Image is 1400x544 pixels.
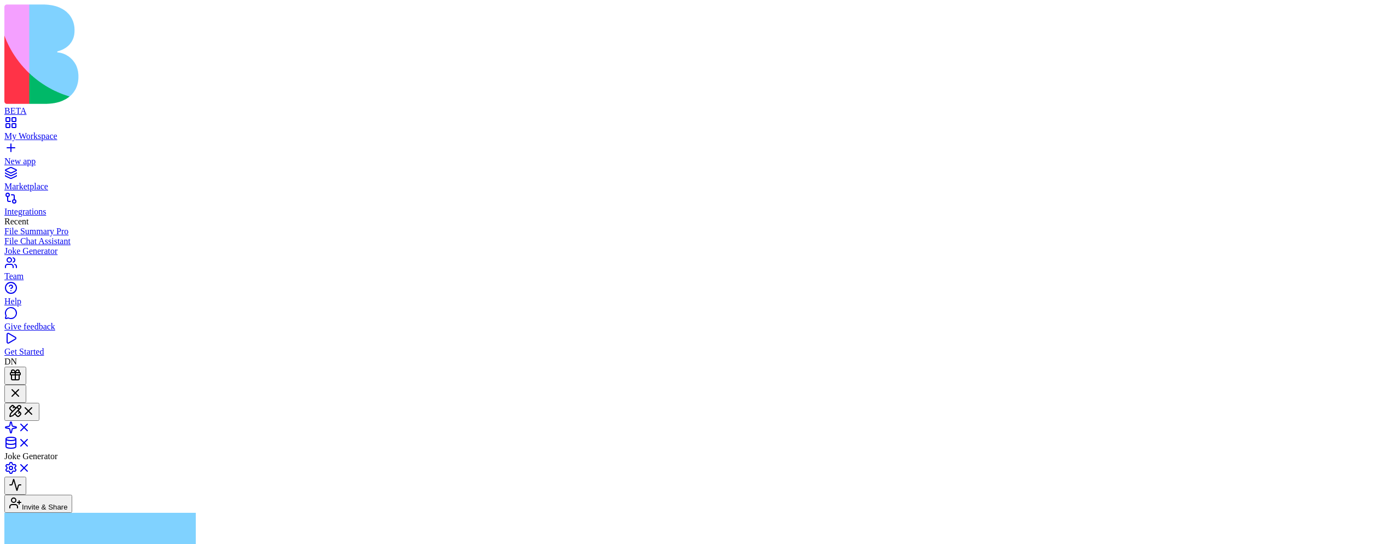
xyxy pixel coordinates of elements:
img: logo [4,4,444,104]
button: Invite & Share [4,495,72,513]
a: BETA [4,96,1396,116]
span: Recent [4,217,28,226]
span: Joke Generator [4,452,57,461]
a: Help [4,287,1396,306]
a: Get Started [4,337,1396,357]
a: Integrations [4,197,1396,217]
a: File Chat Assistant [4,236,1396,246]
div: My Workspace [4,131,1396,141]
a: New app [4,147,1396,166]
div: BETA [4,106,1396,116]
div: Integrations [4,207,1396,217]
a: Joke Generator [4,246,1396,256]
div: Team [4,271,1396,281]
span: DN [4,357,17,366]
div: New app [4,157,1396,166]
a: Give feedback [4,312,1396,332]
a: Marketplace [4,172,1396,192]
div: Help [4,297,1396,306]
div: Get Started [4,347,1396,357]
a: File Summary Pro [4,227,1396,236]
a: My Workspace [4,121,1396,141]
div: Marketplace [4,182,1396,192]
div: Give feedback [4,322,1396,332]
a: Team [4,262,1396,281]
